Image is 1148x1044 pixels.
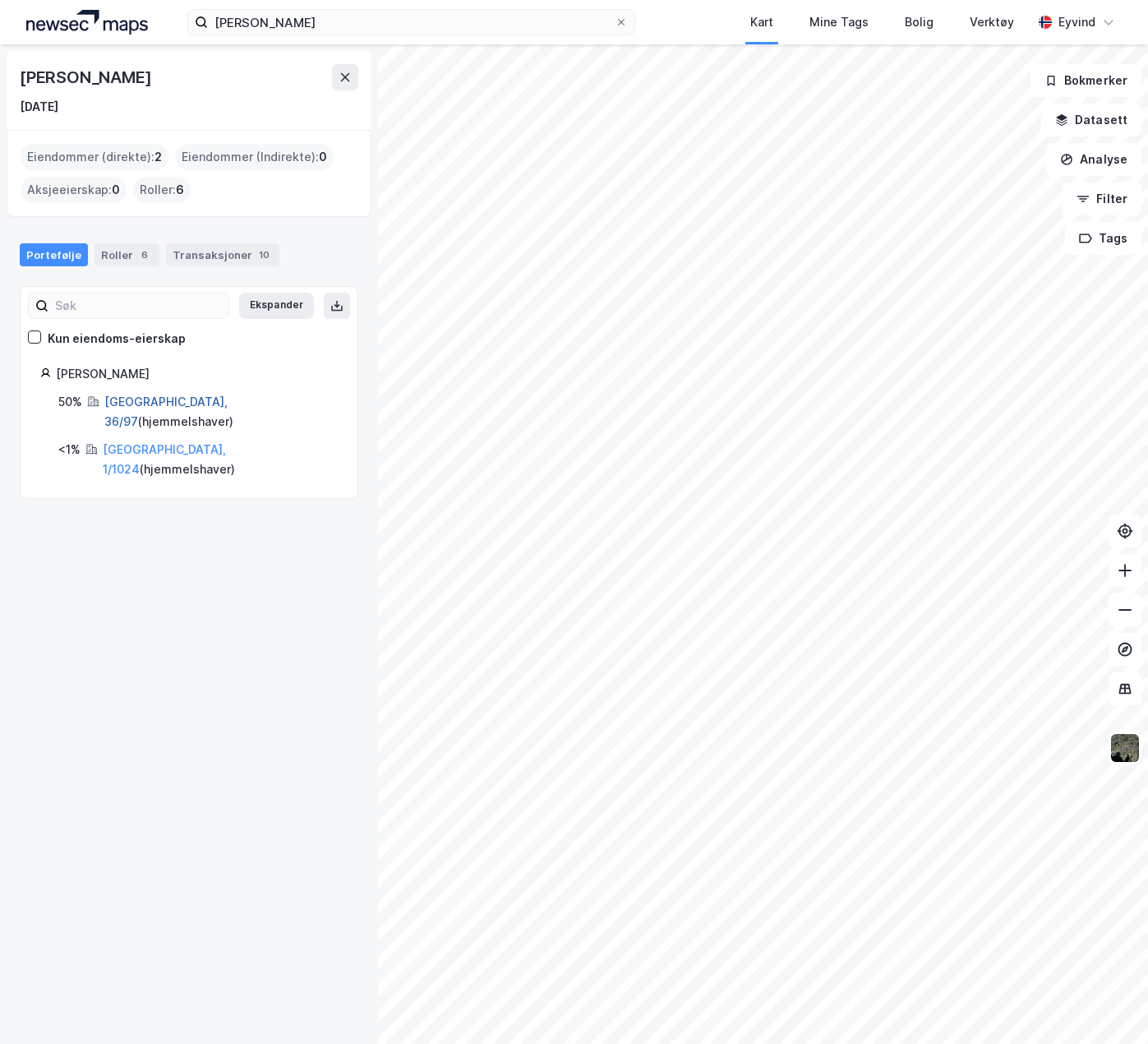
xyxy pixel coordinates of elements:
[1046,143,1141,176] button: Analyse
[20,243,88,266] div: Portefølje
[1066,965,1148,1044] div: Kontrollprogram for chat
[21,177,127,203] div: Aksjeeierskap :
[48,329,186,349] div: Kun eiendoms-eierskap
[750,12,773,32] div: Kart
[154,147,162,167] span: 2
[136,247,153,263] div: 6
[1109,732,1141,764] img: 9k=
[175,144,334,170] div: Eiendommer (Indirekte) :
[104,392,338,432] div: ( hjemmelshaver )
[1066,965,1148,1044] iframe: Chat Widget
[103,440,338,479] div: ( hjemmelshaver )
[905,12,934,32] div: Bolig
[256,247,273,263] div: 10
[1041,104,1141,136] button: Datasett
[133,177,191,203] div: Roller :
[1030,64,1141,97] button: Bokmerker
[208,10,615,35] input: Søk på adresse, matrikkel, gårdeiere, leietakere eller personer
[48,293,228,318] input: Søk
[166,243,279,266] div: Transaksjoner
[58,440,81,460] div: <1%
[1065,222,1141,255] button: Tags
[56,364,338,384] div: [PERSON_NAME]
[809,12,869,32] div: Mine Tags
[104,395,228,428] a: [GEOGRAPHIC_DATA], 36/97
[21,144,168,170] div: Eiendommer (direkte) :
[319,147,327,167] span: 0
[20,97,58,117] div: [DATE]
[20,64,154,90] div: [PERSON_NAME]
[95,243,159,266] div: Roller
[26,10,148,35] img: logo.a4113a55bc3d86da70a041830d287a7e.svg
[239,293,314,319] button: Ekspander
[970,12,1014,32] div: Verktøy
[58,392,82,412] div: 50%
[112,180,120,200] span: 0
[103,442,226,476] a: [GEOGRAPHIC_DATA], 1/1024
[1058,12,1095,32] div: Eyvind
[1063,182,1141,215] button: Filter
[176,180,184,200] span: 6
